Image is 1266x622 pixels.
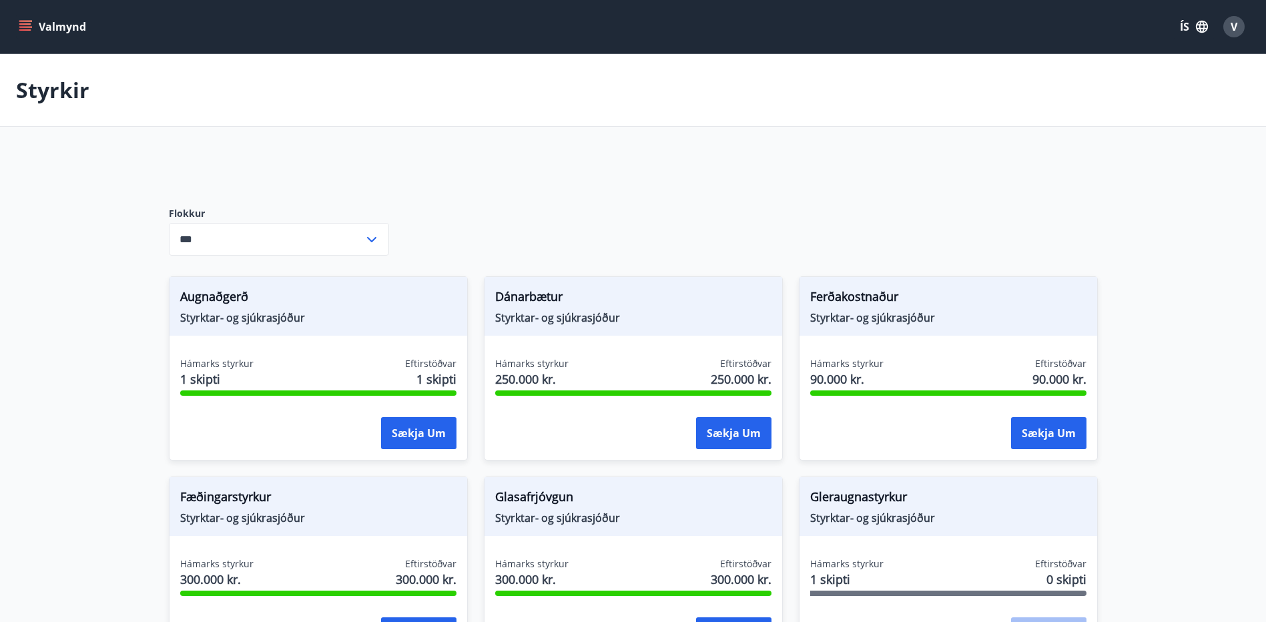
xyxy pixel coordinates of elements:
span: Styrktar- og sjúkrasjóður [180,310,456,325]
span: 0 skipti [1046,571,1086,588]
span: 1 skipti [810,571,884,588]
span: 300.000 kr. [180,571,254,588]
span: Gleraugnastyrkur [810,488,1086,511]
button: menu [16,15,91,39]
span: Dánarbætur [495,288,771,310]
p: Styrkir [16,75,89,105]
span: Hámarks styrkur [495,557,569,571]
button: V [1218,11,1250,43]
span: Hámarks styrkur [810,357,884,370]
span: 300.000 kr. [711,571,771,588]
span: Styrktar- og sjúkrasjóður [810,511,1086,525]
span: Eftirstöðvar [405,557,456,571]
span: 250.000 kr. [495,370,569,388]
span: Eftirstöðvar [1035,357,1086,370]
span: Styrktar- og sjúkrasjóður [495,511,771,525]
span: Ferðakostnaður [810,288,1086,310]
span: V [1231,19,1237,34]
span: Styrktar- og sjúkrasjóður [495,310,771,325]
span: 90.000 kr. [1032,370,1086,388]
span: Hámarks styrkur [180,357,254,370]
span: Styrktar- og sjúkrasjóður [810,310,1086,325]
span: Hámarks styrkur [810,557,884,571]
span: 300.000 kr. [396,571,456,588]
span: Eftirstöðvar [720,557,771,571]
span: 1 skipti [416,370,456,388]
span: Hámarks styrkur [180,557,254,571]
span: 90.000 kr. [810,370,884,388]
span: Augnaðgerð [180,288,456,310]
span: Eftirstöðvar [720,357,771,370]
span: Fæðingarstyrkur [180,488,456,511]
span: Eftirstöðvar [1035,557,1086,571]
button: Sækja um [696,417,771,449]
label: Flokkur [169,207,389,220]
span: 1 skipti [180,370,254,388]
span: 250.000 kr. [711,370,771,388]
span: 300.000 kr. [495,571,569,588]
span: Glasafrjóvgun [495,488,771,511]
button: ÍS [1173,15,1215,39]
span: Hámarks styrkur [495,357,569,370]
button: Sækja um [381,417,456,449]
button: Sækja um [1011,417,1086,449]
span: Styrktar- og sjúkrasjóður [180,511,456,525]
span: Eftirstöðvar [405,357,456,370]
